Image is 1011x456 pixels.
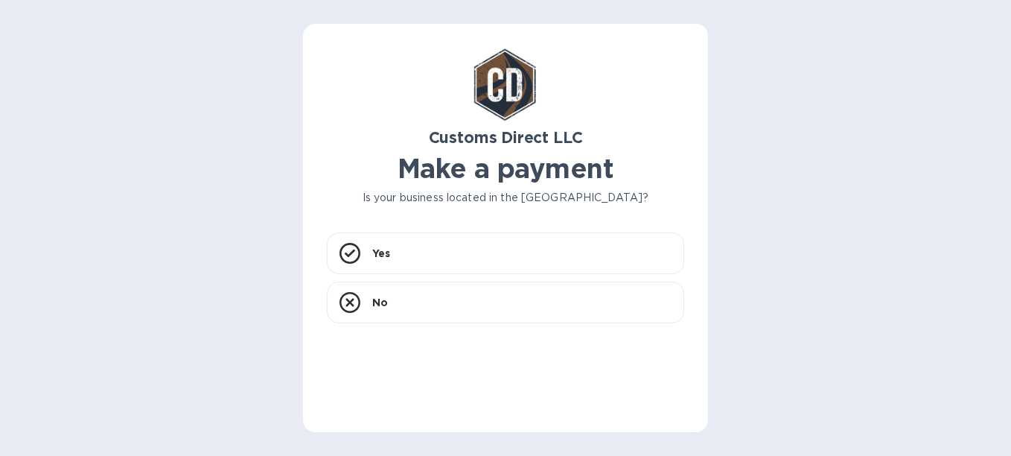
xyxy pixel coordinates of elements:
h1: Make a payment [327,153,684,184]
b: Customs Direct LLC [429,128,583,147]
p: No [372,295,388,310]
p: Is your business located in the [GEOGRAPHIC_DATA]? [327,190,684,206]
p: Yes [372,246,390,261]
